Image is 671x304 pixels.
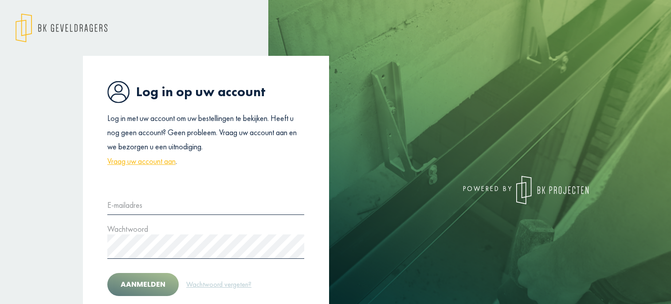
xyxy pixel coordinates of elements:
[342,176,589,204] div: powered by
[107,273,179,296] button: Aanmelden
[186,279,252,290] a: Wachtwoord vergeten?
[516,176,589,204] img: logo
[107,154,176,168] a: Vraag uw account aan
[107,81,129,103] img: icon
[107,222,148,236] label: Wachtwoord
[107,111,304,169] p: Log in met uw account om uw bestellingen te bekijken. Heeft u nog geen account? Geen probleem. Vr...
[107,81,304,103] h1: Log in op uw account
[16,13,107,43] img: logo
